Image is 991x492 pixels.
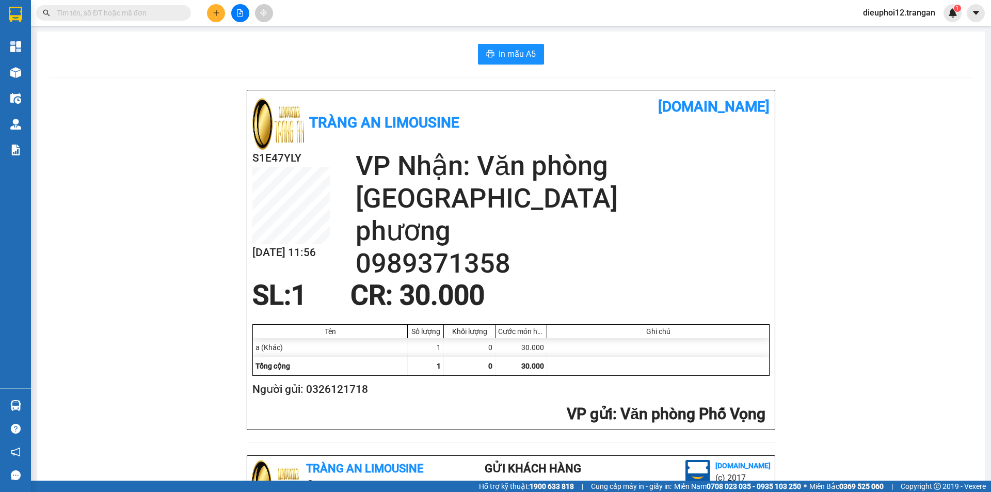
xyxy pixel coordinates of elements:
[954,5,961,12] sup: 1
[309,114,459,131] b: Tràng An Limousine
[498,327,544,336] div: Cước món hàng
[495,338,547,357] div: 30.000
[57,7,179,19] input: Tìm tên, số ĐT hoặc mã đơn
[478,44,544,65] button: printerIn mẫu A5
[252,244,330,261] h2: [DATE] 11:56
[437,362,441,370] span: 1
[934,483,941,490] span: copyright
[213,9,220,17] span: plus
[10,145,21,155] img: solution-icon
[252,98,304,150] img: logo.jpg
[674,481,801,492] span: Miền Nam
[252,404,765,425] h2: : Văn phòng Phố Vọng
[582,481,583,492] span: |
[530,482,574,490] strong: 1900 633 818
[955,5,959,12] span: 1
[891,481,893,492] span: |
[971,8,981,18] span: caret-down
[550,327,766,336] div: Ghi chú
[252,381,765,398] h2: Người gửi: 0326121718
[521,362,544,370] span: 30.000
[809,481,884,492] span: Miền Bắc
[408,338,444,357] div: 1
[10,400,21,411] img: warehouse-icon
[855,6,944,19] span: dieuphoi12.trangan
[43,9,50,17] span: search
[488,362,492,370] span: 0
[356,150,770,215] h2: VP Nhận: Văn phòng [GEOGRAPHIC_DATA]
[10,41,21,52] img: dashboard-icon
[207,4,225,22] button: plus
[11,470,21,480] span: message
[567,405,613,423] span: VP gửi
[255,327,405,336] div: Tên
[260,9,267,17] span: aim
[291,279,307,311] span: 1
[306,462,423,475] b: Tràng An Limousine
[446,327,492,336] div: Khối lượng
[253,338,408,357] div: a (Khác)
[10,119,21,130] img: warehouse-icon
[356,215,770,247] h2: phương
[10,67,21,78] img: warehouse-icon
[9,7,22,22] img: logo-vxr
[350,279,485,311] span: CR : 30.000
[485,462,581,475] b: Gửi khách hàng
[486,50,494,59] span: printer
[499,47,536,60] span: In mẫu A5
[839,482,884,490] strong: 0369 525 060
[236,9,244,17] span: file-add
[231,4,249,22] button: file-add
[306,480,314,488] span: environment
[444,338,495,357] div: 0
[591,481,672,492] span: Cung cấp máy in - giấy in:
[804,484,807,488] span: ⚪️
[10,93,21,104] img: warehouse-icon
[356,247,770,280] h2: 0989371358
[252,150,330,167] h2: S1E47YLY
[948,8,957,18] img: icon-new-feature
[707,482,801,490] strong: 0708 023 035 - 0935 103 250
[967,4,985,22] button: caret-down
[255,362,290,370] span: Tổng cộng
[11,424,21,434] span: question-circle
[685,460,710,485] img: logo.jpg
[479,481,574,492] span: Hỗ trợ kỹ thuật:
[715,462,771,470] b: [DOMAIN_NAME]
[715,471,771,484] li: (c) 2017
[252,279,291,311] span: SL:
[658,98,770,115] b: [DOMAIN_NAME]
[410,327,441,336] div: Số lượng
[255,4,273,22] button: aim
[11,447,21,457] span: notification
